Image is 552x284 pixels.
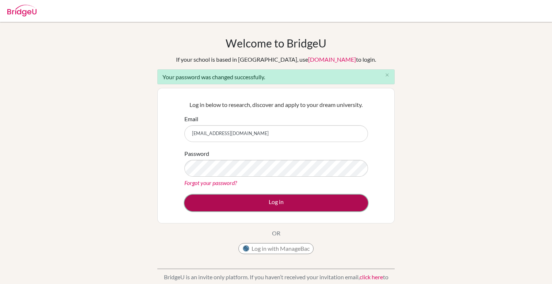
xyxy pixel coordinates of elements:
div: If your school is based in [GEOGRAPHIC_DATA], use to login. [176,55,376,64]
button: Log in [184,195,368,211]
p: Log in below to research, discover and apply to your dream university. [184,100,368,109]
a: click here [360,273,383,280]
h1: Welcome to BridgeU [226,37,326,50]
button: Close [380,70,394,81]
label: Email [184,115,198,123]
a: Forgot your password? [184,179,237,186]
i: close [384,72,390,78]
a: [DOMAIN_NAME] [308,56,356,63]
img: Bridge-U [7,5,37,16]
button: Log in with ManageBac [238,243,314,254]
p: OR [272,229,280,238]
label: Password [184,149,209,158]
div: Your password was changed successfully. [157,69,395,84]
